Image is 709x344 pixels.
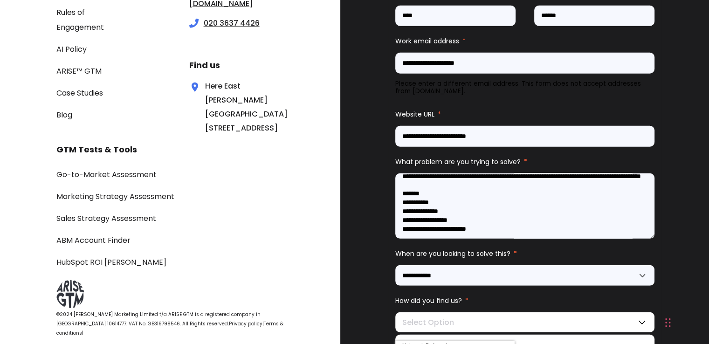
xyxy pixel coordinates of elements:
div: Drag [665,309,671,337]
a: ABM Account Finder [56,235,131,246]
a: Sales Strategy Assessment [56,213,156,224]
a: AI Policy [56,44,87,55]
iframe: Chat Widget [501,228,709,344]
div: | [56,310,296,338]
div: Select Option [395,312,654,332]
span: When are you looking to solve this? [395,249,510,258]
a: Marketing Strategy Assessment [56,191,174,202]
a: HubSpot ROI [PERSON_NAME] [56,257,166,268]
a: ARISE™ GTM [56,66,102,76]
span: ©2024 [PERSON_NAME] Marketing Limited t/a ARISE GTM is a registered company in [GEOGRAPHIC_DATA] ... [56,311,261,327]
a: Case Studies [56,88,103,98]
h3: GTM Tests & Tools [56,143,296,157]
a: Go-to-Market Assessment [56,169,157,180]
span: What problem are you trying to solve? [395,157,521,166]
div: Here East [PERSON_NAME] [GEOGRAPHIC_DATA][STREET_ADDRESS] [189,79,265,135]
span: | [262,320,264,327]
a: Terms & conditions [56,320,283,337]
label: Please enter a different email address. This form does not accept addresses from [DOMAIN_NAME]. [395,79,641,96]
span: Work email address [395,36,459,46]
img: ARISE GTM logo grey [56,280,84,308]
a: 020 3637 4426 [204,18,260,28]
a: Rules of Engagement [56,7,104,33]
div: Navigation Menu [56,167,296,269]
a: Blog [56,110,72,120]
a: Privacy policy [229,320,262,327]
span: Website URL [395,110,434,119]
h3: Find us [189,58,296,72]
span: How did you find us? [395,296,462,305]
